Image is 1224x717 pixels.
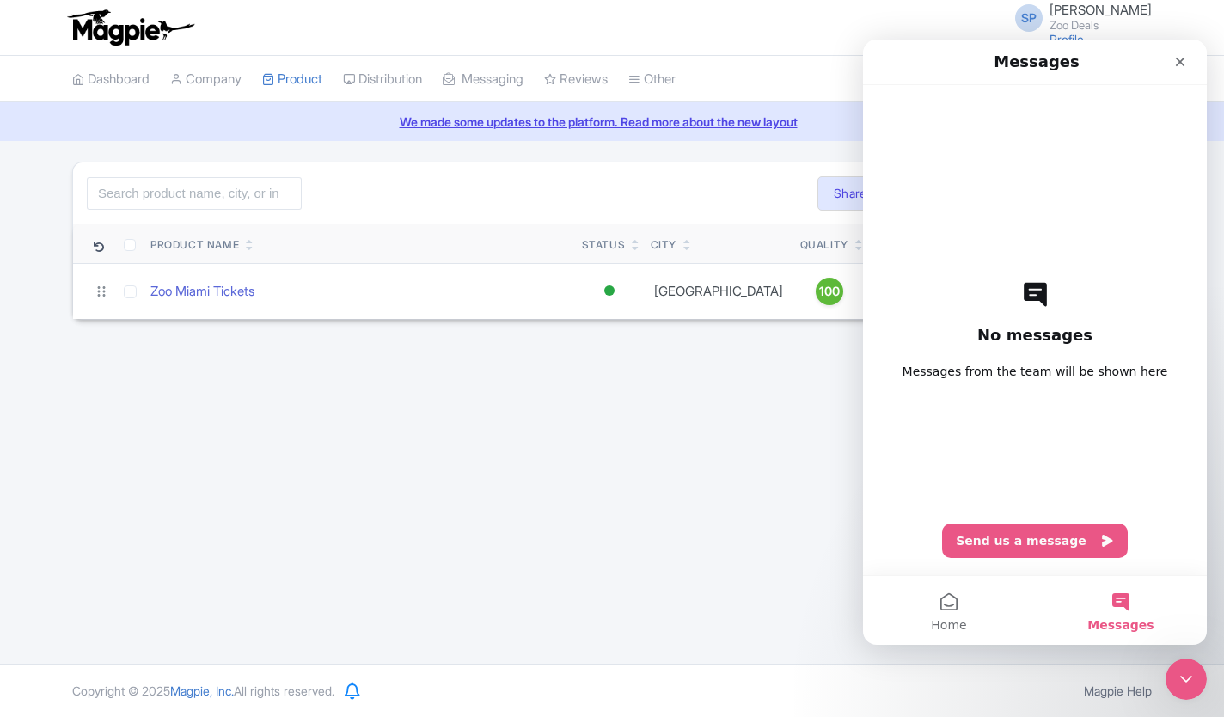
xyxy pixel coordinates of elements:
[10,113,1214,131] a: We made some updates to the platform. Read more about the new layout
[72,56,150,103] a: Dashboard
[601,279,618,303] div: Active
[343,56,422,103] a: Distribution
[1166,659,1207,700] iframe: Intercom live chat
[1005,3,1152,31] a: SP [PERSON_NAME] Zoo Deals
[819,282,840,301] span: 100
[64,9,197,46] img: logo-ab69f6fb50320c5b225c76a69d11143b.png
[170,683,234,698] span: Magpie, Inc.
[800,237,848,253] div: Quality
[800,278,859,305] a: 100
[651,237,676,253] div: City
[62,682,345,700] div: Copyright © 2025 All rights reserved.
[1050,20,1152,31] small: Zoo Deals
[863,40,1207,645] iframe: Intercom live chat
[1084,683,1152,698] a: Magpie Help
[628,56,676,103] a: Other
[1015,4,1043,32] span: SP
[87,177,302,210] input: Search product name, city, or interal id
[582,237,626,253] div: Status
[1050,32,1084,46] a: Profile
[262,56,322,103] a: Product
[1050,2,1152,18] span: [PERSON_NAME]
[817,176,939,211] a: Share Products
[443,56,523,103] a: Messaging
[644,263,793,319] td: [GEOGRAPHIC_DATA]
[150,282,254,302] a: Zoo Miami Tickets
[170,56,242,103] a: Company
[544,56,608,103] a: Reviews
[150,237,239,253] div: Product Name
